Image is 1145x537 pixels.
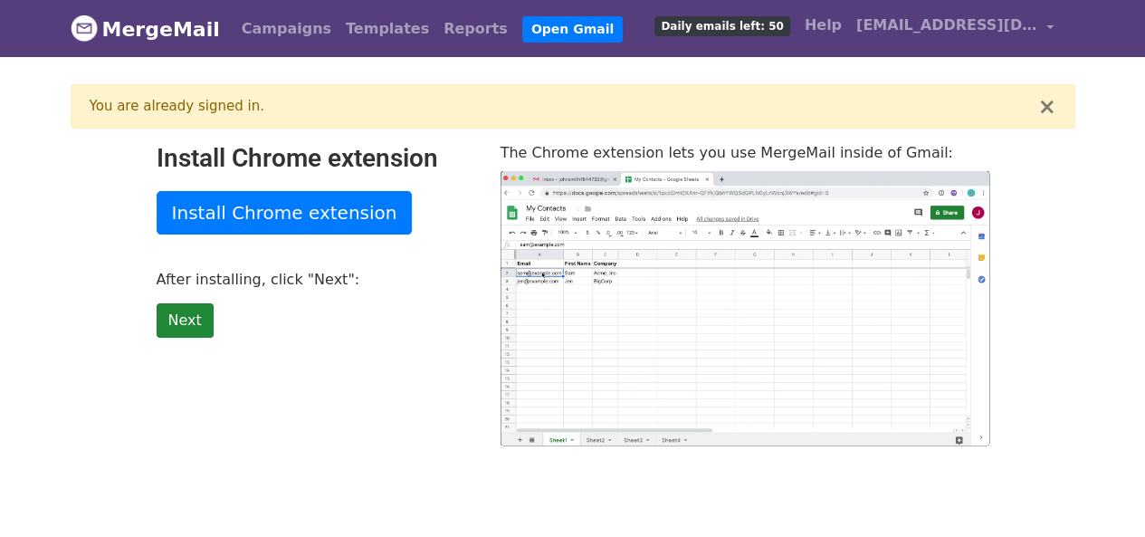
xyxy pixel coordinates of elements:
a: MergeMail [71,10,220,48]
a: Templates [339,11,436,47]
p: The Chrome extension lets you use MergeMail inside of Gmail: [501,143,989,162]
a: Campaigns [234,11,339,47]
span: Daily emails left: 50 [654,16,789,36]
button: × [1037,96,1055,118]
a: Next [157,303,214,338]
a: Reports [436,11,515,47]
span: [EMAIL_ADDRESS][DOMAIN_NAME] [856,14,1037,36]
a: Install Chrome extension [157,191,413,235]
a: Daily emails left: 50 [647,7,797,43]
iframe: Chat Widget [1054,450,1145,537]
img: MergeMail logo [71,14,98,42]
h2: Install Chrome extension [157,143,473,174]
a: Help [797,7,849,43]
a: Open Gmail [522,16,623,43]
div: You are already signed in. [90,96,1038,117]
p: After installing, click "Next": [157,270,473,289]
a: [EMAIL_ADDRESS][DOMAIN_NAME] [849,7,1061,50]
